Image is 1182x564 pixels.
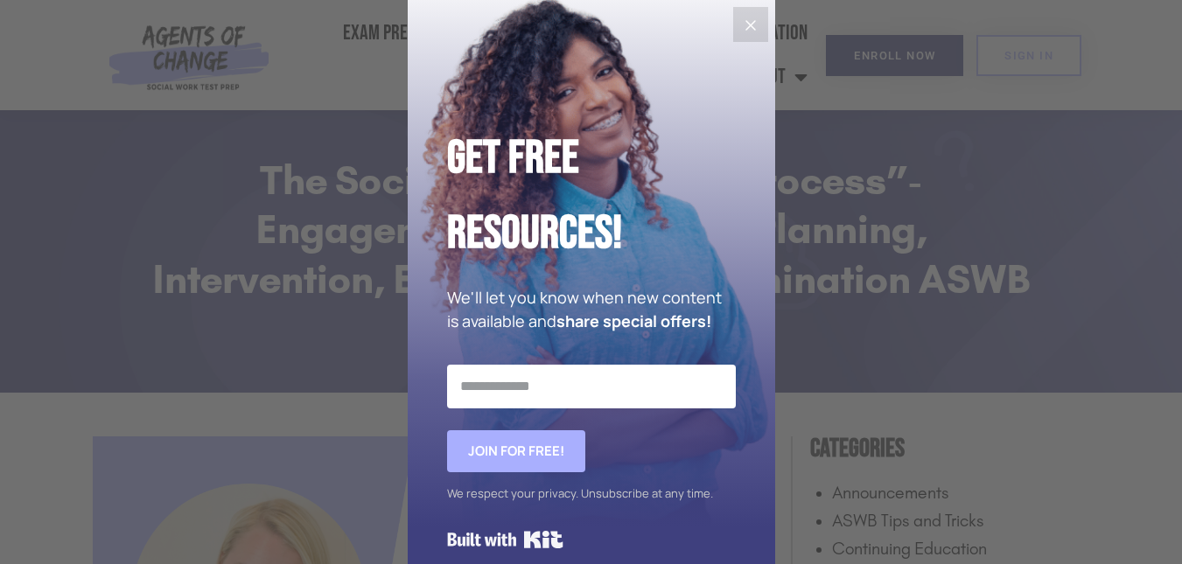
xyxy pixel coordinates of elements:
button: Join for FREE! [447,430,585,472]
div: We respect your privacy. Unsubscribe at any time. [447,481,736,506]
strong: share special offers! [556,310,711,331]
a: Built with Kit [447,524,563,555]
input: Email Address [447,365,736,408]
p: We'll let you know when new content is available and [447,286,736,333]
button: Close [733,7,768,42]
h2: Get Free Resources! [447,121,736,272]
